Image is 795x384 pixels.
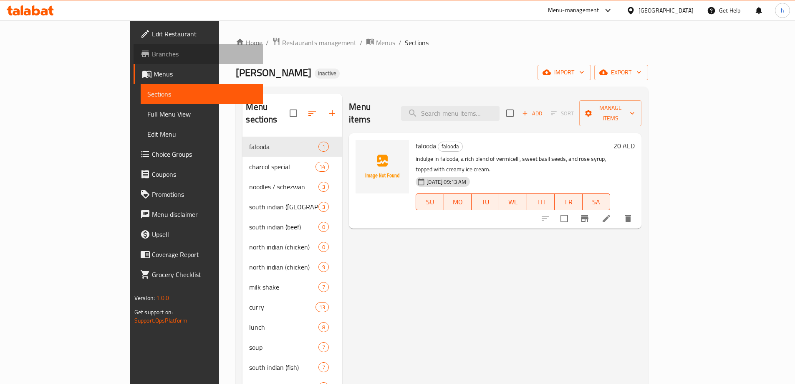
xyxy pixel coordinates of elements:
button: Branch-specific-item [575,209,595,229]
span: 14 [316,163,328,171]
div: falooda [438,142,463,152]
div: items [318,142,329,152]
span: 0 [319,223,328,231]
a: Upsell [134,224,263,244]
span: Menus [376,38,395,48]
span: south indian (fish) [249,362,318,372]
span: export [601,67,641,78]
span: Manage items [586,103,635,124]
span: south indian (beef) [249,222,318,232]
span: soup [249,342,318,352]
span: north indian (chicken) [249,262,318,272]
div: charcol special14 [242,157,342,177]
h2: Menu sections [246,101,290,126]
div: items [318,322,329,332]
span: [PERSON_NAME] [236,63,311,82]
span: Inactive [315,70,340,77]
div: items [318,262,329,272]
span: Select to update [555,210,573,227]
button: TH [527,193,555,210]
div: curry [249,302,315,312]
a: Branches [134,44,263,64]
div: milk shake7 [242,277,342,297]
div: south indian (mutton) [249,202,318,212]
span: 7 [319,283,328,291]
button: SU [416,193,444,210]
div: north indian (chicken)9 [242,257,342,277]
span: 1 [319,143,328,151]
span: 13 [316,303,328,311]
button: WE [499,193,527,210]
span: Select all sections [285,104,302,122]
div: north indian (chicken)0 [242,237,342,257]
a: Menu disclaimer [134,204,263,224]
a: Promotions [134,184,263,204]
button: SA [583,193,610,210]
li: / [266,38,269,48]
span: Choice Groups [152,149,256,159]
span: 1.0.0 [156,292,169,303]
a: Support.OpsPlatform [134,315,187,326]
div: south indian ([GEOGRAPHIC_DATA])3 [242,197,342,217]
button: FR [555,193,582,210]
a: Coverage Report [134,244,263,264]
span: Select section first [545,107,579,120]
div: noodles / schezwan [249,182,318,192]
div: items [318,362,329,372]
a: Sections [141,84,263,104]
span: import [544,67,584,78]
div: south indian (beef)0 [242,217,342,237]
span: falooda [438,142,462,151]
a: Coupons [134,164,263,184]
h2: Menu items [349,101,391,126]
div: items [318,222,329,232]
span: 3 [319,203,328,211]
span: milk shake [249,282,318,292]
span: falooda [416,140,436,152]
div: items [315,302,329,312]
span: south indian ([GEOGRAPHIC_DATA]) [249,202,318,212]
a: Menus [366,37,395,48]
a: Edit Menu [141,124,263,144]
div: [GEOGRAPHIC_DATA] [639,6,694,15]
div: items [318,202,329,212]
span: 3 [319,183,328,191]
button: Manage items [579,100,641,126]
span: lunch [249,322,318,332]
span: Restaurants management [282,38,356,48]
div: items [318,342,329,352]
span: 7 [319,364,328,371]
a: Grocery Checklist [134,264,263,285]
span: Coupons [152,169,256,179]
button: Add section [322,103,342,123]
button: Add [519,107,545,120]
span: 0 [319,243,328,251]
span: WE [502,196,523,208]
span: north indian (chicken) [249,242,318,252]
span: Grocery Checklist [152,270,256,280]
span: SU [419,196,440,208]
div: south indian (fish)7 [242,357,342,377]
span: Edit Restaurant [152,29,256,39]
span: SA [586,196,607,208]
span: 7 [319,343,328,351]
span: TH [530,196,551,208]
span: Version: [134,292,155,303]
button: import [538,65,591,80]
a: Full Menu View [141,104,263,124]
div: curry13 [242,297,342,317]
span: TU [475,196,496,208]
span: falooda [249,142,318,152]
span: Sort sections [302,103,322,123]
div: charcol special [249,162,315,172]
div: items [318,242,329,252]
p: indulge in falooda, a rich blend of vermicelli, sweet basil seeds, and rose syrup, topped with cr... [416,154,610,175]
